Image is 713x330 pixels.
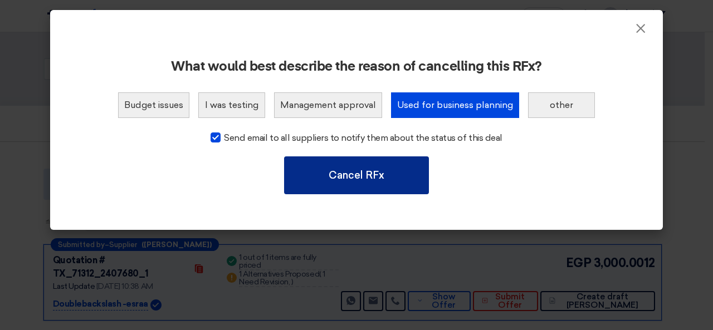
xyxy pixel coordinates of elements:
button: Used for business planning [391,92,519,118]
button: Budget issues [118,92,189,118]
span: Send email to all suppliers to notify them about the status of this deal [224,131,502,145]
button: other [528,92,595,118]
span: × [635,20,646,42]
button: I was testing [198,92,265,118]
button: Close [626,18,655,40]
button: Management approval [274,92,382,118]
button: Cancel RFx [284,156,429,194]
h2: What would best describe the reason of cancelling this RFx? [81,59,632,75]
